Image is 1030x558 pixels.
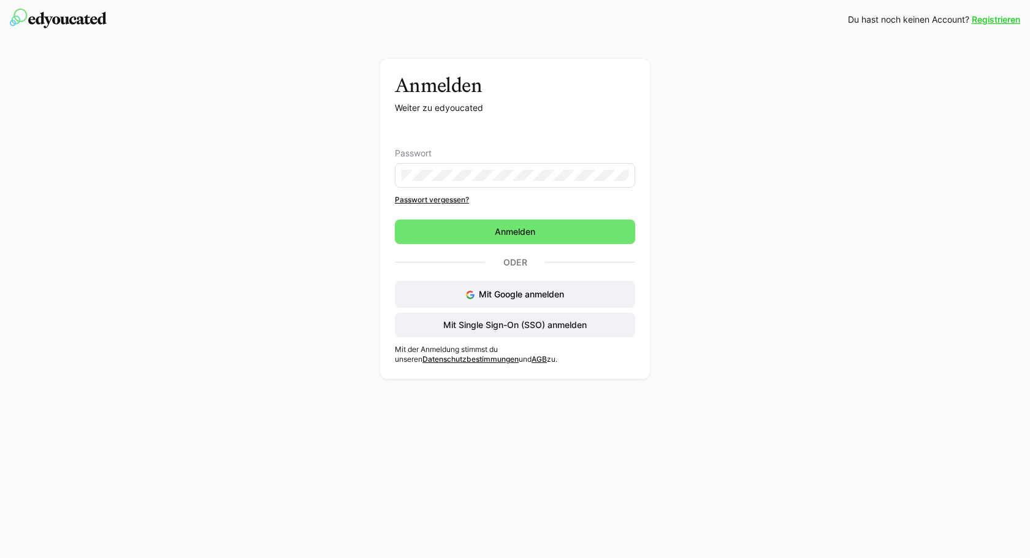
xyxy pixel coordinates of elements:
[485,254,545,271] p: Oder
[395,102,635,114] p: Weiter zu edyoucated
[422,354,519,364] a: Datenschutzbestimmungen
[395,313,635,337] button: Mit Single Sign-On (SSO) anmelden
[395,220,635,244] button: Anmelden
[395,74,635,97] h3: Anmelden
[848,13,969,26] span: Du hast noch keinen Account?
[493,226,537,238] span: Anmelden
[395,345,635,364] p: Mit der Anmeldung stimmst du unseren und zu.
[10,9,107,28] img: edyoucated
[479,289,564,299] span: Mit Google anmelden
[441,319,589,331] span: Mit Single Sign-On (SSO) anmelden
[395,281,635,308] button: Mit Google anmelden
[972,13,1020,26] a: Registrieren
[395,195,635,205] a: Passwort vergessen?
[395,148,432,158] span: Passwort
[532,354,547,364] a: AGB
